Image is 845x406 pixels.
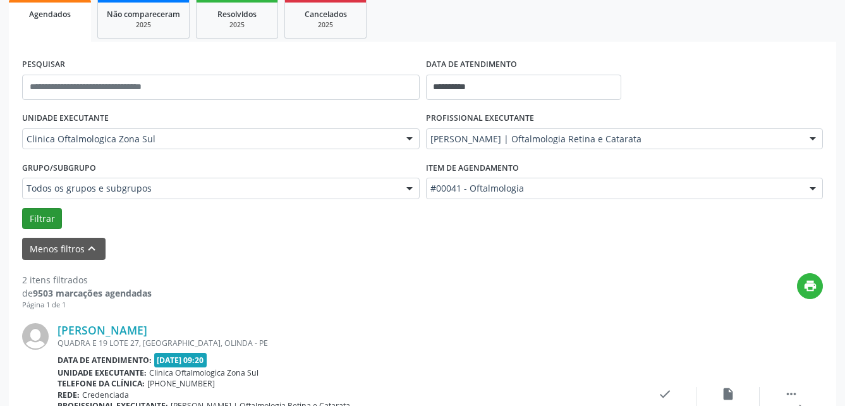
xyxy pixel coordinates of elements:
div: Página 1 de 1 [22,300,152,311]
i:  [784,387,798,401]
b: Unidade executante: [58,367,147,378]
div: QUADRA E 19 LOTE 27, [GEOGRAPHIC_DATA], OLINDA - PE [58,338,633,348]
span: Clinica Oftalmologica Zona Sul [27,133,394,145]
div: 2025 [107,20,180,30]
span: [DATE] 09:20 [154,353,207,367]
label: Item de agendamento [426,158,519,178]
img: img [22,323,49,350]
strong: 9503 marcações agendadas [33,287,152,299]
i: insert_drive_file [721,387,735,401]
label: Grupo/Subgrupo [22,158,96,178]
div: 2025 [294,20,357,30]
span: #00041 - Oftalmologia [430,182,798,195]
label: DATA DE ATENDIMENTO [426,55,517,75]
button: Menos filtroskeyboard_arrow_up [22,238,106,260]
label: UNIDADE EXECUTANTE [22,109,109,128]
button: print [797,273,823,299]
label: PESQUISAR [22,55,65,75]
span: Resolvidos [217,9,257,20]
i: print [803,279,817,293]
b: Rede: [58,390,80,400]
div: 2 itens filtrados [22,273,152,286]
span: Credenciada [82,390,129,400]
span: Clinica Oftalmologica Zona Sul [149,367,258,378]
span: Todos os grupos e subgrupos [27,182,394,195]
span: Cancelados [305,9,347,20]
b: Data de atendimento: [58,355,152,366]
a: [PERSON_NAME] [58,323,147,337]
div: de [22,286,152,300]
button: Filtrar [22,208,62,230]
span: [PHONE_NUMBER] [147,378,215,389]
span: [PERSON_NAME] | Oftalmologia Retina e Catarata [430,133,798,145]
span: Agendados [29,9,71,20]
i: keyboard_arrow_up [85,242,99,255]
i: check [658,387,672,401]
label: PROFISSIONAL EXECUTANTE [426,109,534,128]
div: 2025 [205,20,269,30]
b: Telefone da clínica: [58,378,145,389]
span: Não compareceram [107,9,180,20]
